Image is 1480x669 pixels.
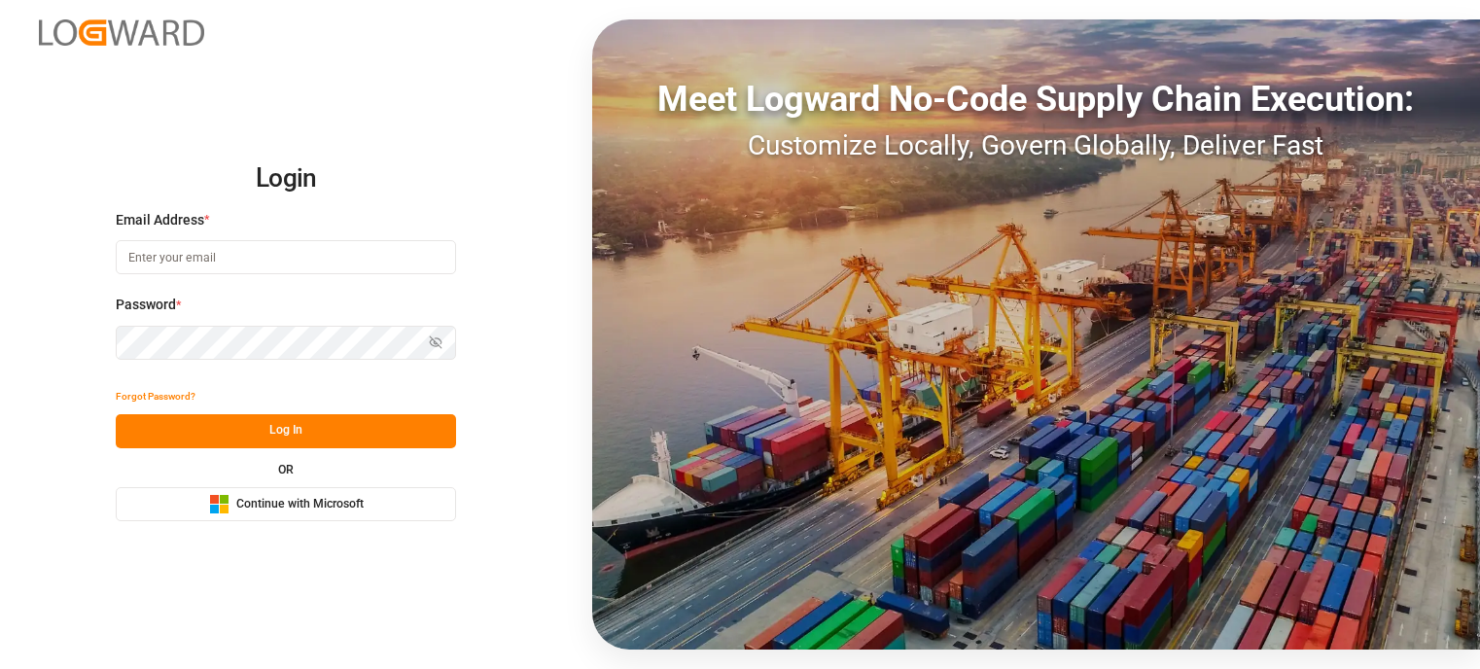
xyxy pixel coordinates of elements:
span: Continue with Microsoft [236,496,364,513]
div: Customize Locally, Govern Globally, Deliver Fast [592,125,1480,166]
span: Email Address [116,210,204,230]
button: Log In [116,414,456,448]
small: OR [278,464,294,475]
input: Enter your email [116,240,456,274]
img: Logward_new_orange.png [39,19,204,46]
span: Password [116,295,176,315]
h2: Login [116,148,456,210]
button: Continue with Microsoft [116,487,456,521]
div: Meet Logward No-Code Supply Chain Execution: [592,73,1480,125]
button: Forgot Password? [116,380,195,414]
